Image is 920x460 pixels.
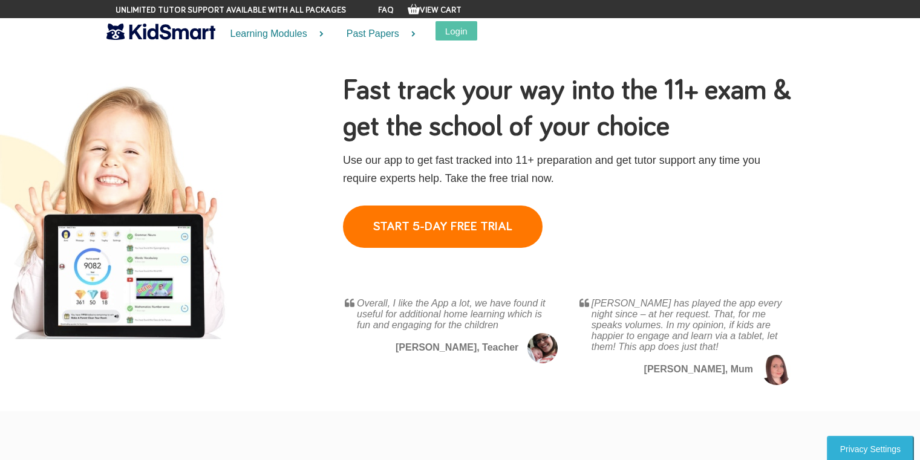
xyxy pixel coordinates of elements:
span: Unlimited tutor support available with all packages [116,4,346,16]
a: Learning Modules [215,18,331,50]
img: Awesome, 5 star, KidSmart app reviews from whatmummythinks [345,298,354,308]
h1: Fast track your way into the 11+ exam & get the school of your choice [343,73,794,145]
p: Use our app to get fast tracked into 11+ preparation and get tutor support any time you require e... [343,151,794,187]
img: Your items in the shopping basket [408,3,420,15]
img: Awesome, 5 star, KidSmart app reviews from mothergeek [579,298,589,308]
a: FAQ [378,6,394,15]
b: [PERSON_NAME], Teacher [396,342,518,352]
a: Past Papers [331,18,423,50]
i: [PERSON_NAME] has played the app every night since – at her request. That, for me speaks volumes.... [592,298,782,352]
img: KidSmart logo [106,21,215,42]
a: START 5-DAY FREE TRIAL [343,206,543,248]
i: Overall, I like the App a lot, we have found it useful for additional home learning which is fun ... [357,298,546,330]
img: Great reviews from mums on the 11 plus questions app [527,333,558,363]
b: [PERSON_NAME], Mum [644,364,753,374]
img: Great reviews from mums on the 11 plus questions app [762,355,792,385]
button: Login [436,21,477,40]
a: View Cart [408,6,462,15]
